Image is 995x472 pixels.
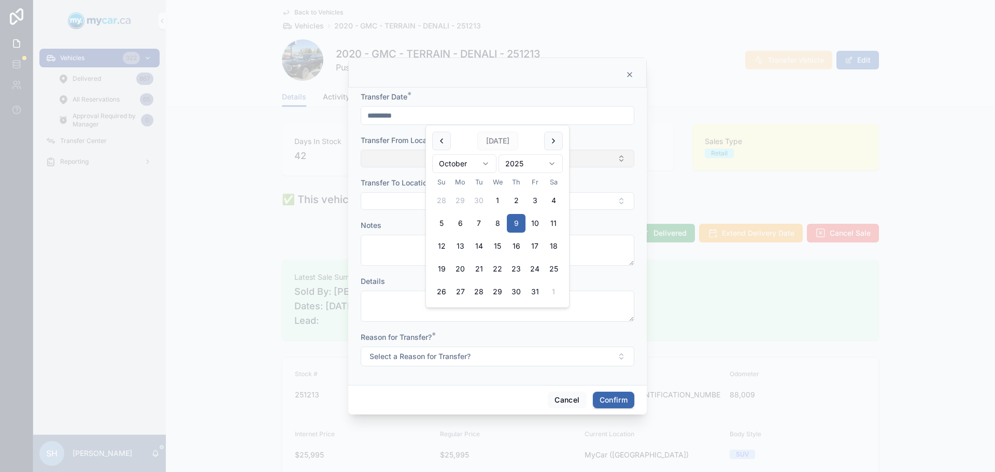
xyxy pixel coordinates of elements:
[432,177,563,301] table: October 2025
[488,177,507,187] th: Wednesday
[432,260,451,278] button: Sunday, October 19th, 2025
[361,333,432,341] span: Reason for Transfer?
[432,177,451,187] th: Sunday
[525,260,544,278] button: Friday, October 24th, 2025
[507,237,525,255] button: Thursday, October 16th, 2025
[525,282,544,301] button: Friday, October 31st, 2025
[361,92,407,101] span: Transfer Date
[361,136,440,145] span: Transfer From Location
[361,221,381,230] span: Notes
[525,191,544,210] button: Friday, October 3rd, 2025
[470,237,488,255] button: Tuesday, October 14th, 2025
[470,177,488,187] th: Tuesday
[361,192,634,210] button: Select Button
[507,177,525,187] th: Thursday
[451,191,470,210] button: Monday, September 29th, 2025
[507,260,525,278] button: Thursday, October 23rd, 2025
[544,177,563,187] th: Saturday
[507,214,525,233] button: Today, Thursday, October 9th, 2025, selected
[507,191,525,210] button: Thursday, October 2nd, 2025
[432,214,451,233] button: Sunday, October 5th, 2025
[544,214,563,233] button: Saturday, October 11th, 2025
[488,237,507,255] button: Wednesday, October 15th, 2025
[525,214,544,233] button: Friday, October 10th, 2025
[451,260,470,278] button: Monday, October 20th, 2025
[361,150,634,167] button: Select Button
[432,237,451,255] button: Sunday, October 12th, 2025
[525,237,544,255] button: Friday, October 17th, 2025
[432,282,451,301] button: Sunday, October 26th, 2025
[488,260,507,278] button: Wednesday, October 22nd, 2025
[369,351,471,362] span: Select a Reason for Transfer?
[361,347,634,366] button: Select Button
[593,392,634,408] button: Confirm
[470,191,488,210] button: Tuesday, September 30th, 2025
[361,178,431,187] span: Transfer To Location
[488,214,507,233] button: Wednesday, October 8th, 2025
[507,282,525,301] button: Thursday, October 30th, 2025
[548,392,586,408] button: Cancel
[361,277,385,285] span: Details
[525,177,544,187] th: Friday
[451,214,470,233] button: Monday, October 6th, 2025
[544,282,563,301] button: Saturday, November 1st, 2025
[470,282,488,301] button: Tuesday, October 28th, 2025
[451,282,470,301] button: Monday, October 27th, 2025
[544,191,563,210] button: Saturday, October 4th, 2025
[451,177,470,187] th: Monday
[432,191,451,210] button: Sunday, September 28th, 2025
[451,237,470,255] button: Monday, October 13th, 2025
[470,214,488,233] button: Tuesday, October 7th, 2025
[544,237,563,255] button: Saturday, October 18th, 2025
[488,282,507,301] button: Wednesday, October 29th, 2025
[544,260,563,278] button: Saturday, October 25th, 2025
[488,191,507,210] button: Wednesday, October 1st, 2025
[470,260,488,278] button: Tuesday, October 21st, 2025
